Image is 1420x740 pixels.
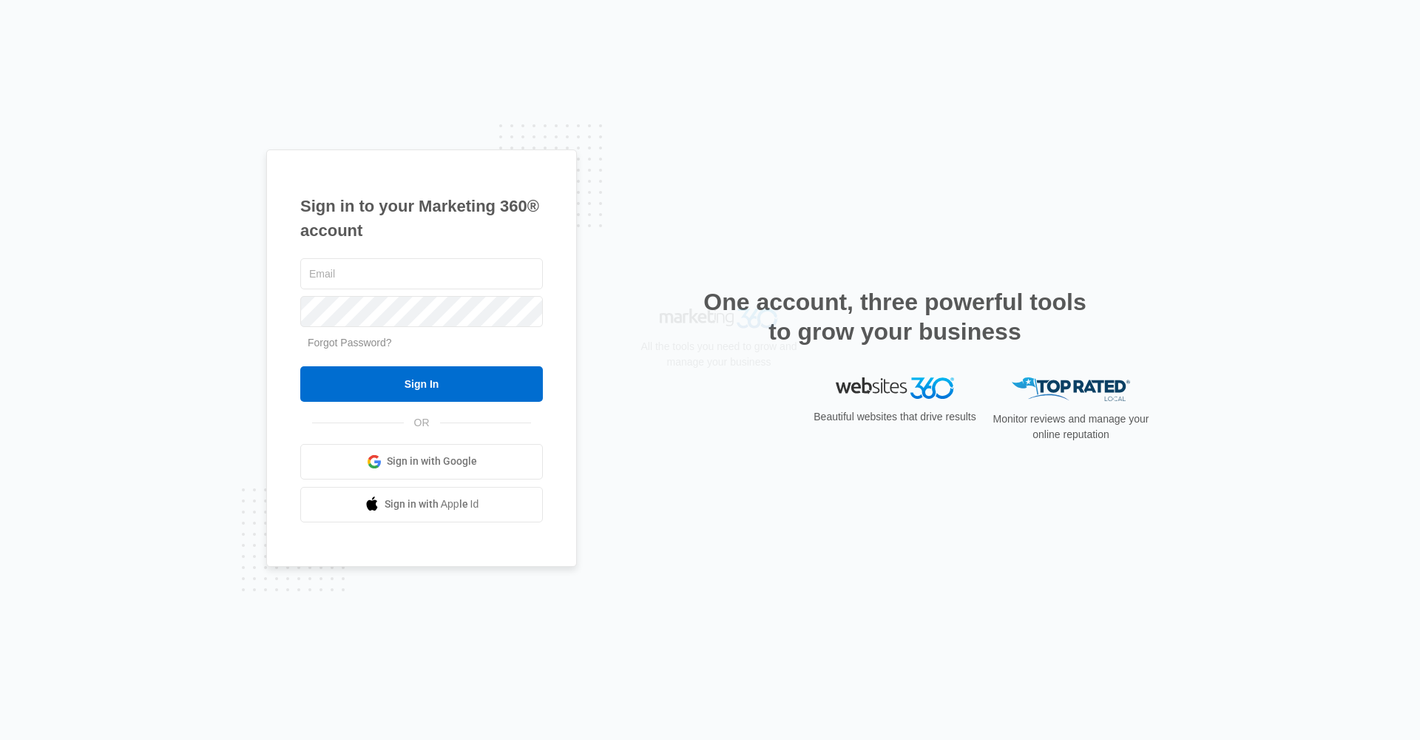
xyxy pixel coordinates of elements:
[699,287,1091,346] h2: One account, three powerful tools to grow your business
[300,487,543,522] a: Sign in with Apple Id
[404,415,440,431] span: OR
[300,194,543,243] h1: Sign in to your Marketing 360® account
[300,258,543,289] input: Email
[300,366,543,402] input: Sign In
[636,408,802,439] p: All the tools you need to grow and manage your business
[308,337,392,349] a: Forgot Password?
[988,411,1154,443] p: Monitor reviews and manage your online reputation
[300,444,543,480] a: Sign in with Google
[836,377,954,399] img: Websites 360
[1012,377,1130,402] img: Top Rated Local
[812,409,978,425] p: Beautiful websites that drive results
[385,497,479,512] span: Sign in with Apple Id
[660,377,778,398] img: Marketing 360
[387,454,477,469] span: Sign in with Google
